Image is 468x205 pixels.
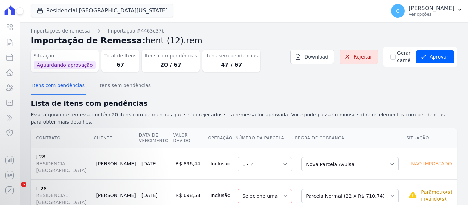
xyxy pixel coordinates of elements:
h2: Importação de Remessa: [31,35,457,47]
th: Data de Vencimento [139,128,173,148]
span: Aguardando aprovação [34,61,96,69]
th: Número da Parcela [235,128,295,148]
nav: Breadcrumb [31,27,457,35]
span: 6 [21,182,26,187]
td: R$ 896,44 [173,148,208,179]
td: [PERSON_NAME] [93,148,138,179]
dt: Situação [34,52,96,60]
button: C [PERSON_NAME] Ver opções [385,1,468,21]
a: Importações de remessa [31,27,90,35]
a: J-28 [36,154,46,159]
th: Operação [208,128,235,148]
dd: 20 / 67 [145,61,197,69]
p: Esse arquivo de remessa contém 20 itens com pendências que serão rejeitados se a remessa for apro... [31,111,457,126]
dt: Itens com pendências [145,52,197,60]
button: Residencial [GEOGRAPHIC_DATA][US_STATE] [31,4,174,17]
button: Itens sem pendências [97,77,152,95]
dt: Total de Itens [104,52,136,60]
th: Regra de Cobrança [295,128,406,148]
iframe: Intercom live chat [7,182,23,198]
span: RESIDENCIAL [GEOGRAPHIC_DATA] [36,160,91,174]
th: Cliente [93,128,138,148]
div: Não importado [409,159,454,168]
label: Gerar carnê [397,50,411,64]
dd: 47 / 67 [205,61,258,69]
button: Aprovar [416,50,454,63]
span: hent (12).rem [145,36,202,46]
a: Download [290,50,334,64]
td: [DATE] [139,148,173,179]
a: Rejeitar [340,50,378,64]
th: Situação [406,128,457,148]
p: Parâmetro(s) inválido(s). [421,189,454,202]
a: Importação #4463c37b [108,27,165,35]
p: Ver opções [409,12,454,17]
a: L-28 [36,186,47,191]
th: Valor devido [173,128,208,148]
dt: Itens sem pendências [205,52,258,60]
td: Inclusão [208,148,235,179]
th: Contrato [31,128,94,148]
button: Itens com pendências [31,77,86,95]
p: [PERSON_NAME] [409,5,454,12]
span: C [396,9,399,13]
h2: Lista de itens com pendências [31,98,457,108]
dd: 67 [104,61,136,69]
